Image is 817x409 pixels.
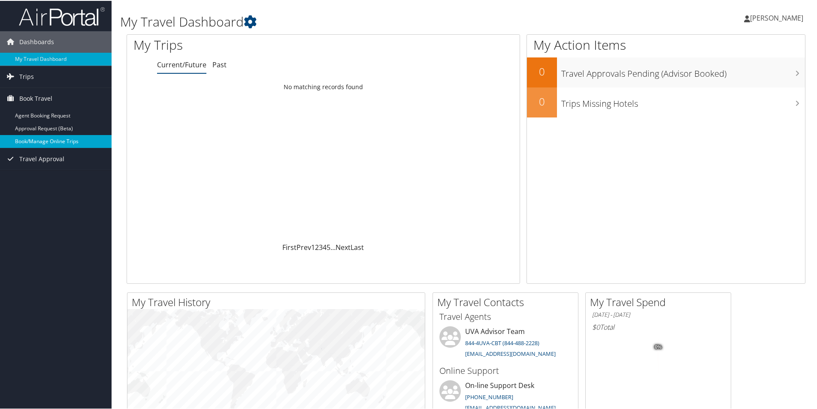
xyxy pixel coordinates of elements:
[435,325,576,361] li: UVA Advisor Team
[465,338,539,346] a: 844-4UVA-CBT (844-488-2228)
[527,93,557,108] h2: 0
[319,242,323,251] a: 3
[19,30,54,52] span: Dashboards
[750,12,803,22] span: [PERSON_NAME]
[561,63,805,79] h3: Travel Approvals Pending (Advisor Booked)
[132,294,425,309] h2: My Travel History
[437,294,578,309] h2: My Travel Contacts
[127,78,520,94] td: No matching records found
[212,59,227,69] a: Past
[655,344,662,349] tspan: 0%
[592,322,724,331] h6: Total
[282,242,297,251] a: First
[590,294,731,309] h2: My Travel Spend
[527,63,557,78] h2: 0
[527,57,805,87] a: 0Travel Approvals Pending (Advisor Booked)
[527,87,805,117] a: 0Trips Missing Hotels
[19,87,52,108] span: Book Travel
[327,242,330,251] a: 5
[592,310,724,318] h6: [DATE] - [DATE]
[323,242,327,251] a: 4
[561,93,805,109] h3: Trips Missing Hotels
[465,392,513,400] a: [PHONE_NUMBER]
[330,242,336,251] span: …
[351,242,364,251] a: Last
[336,242,351,251] a: Next
[744,4,812,30] a: [PERSON_NAME]
[120,12,581,30] h1: My Travel Dashboard
[311,242,315,251] a: 1
[157,59,206,69] a: Current/Future
[297,242,311,251] a: Prev
[315,242,319,251] a: 2
[592,322,600,331] span: $0
[19,147,64,169] span: Travel Approval
[439,310,572,322] h3: Travel Agents
[527,35,805,53] h1: My Action Items
[133,35,350,53] h1: My Trips
[19,6,105,26] img: airportal-logo.png
[439,364,572,376] h3: Online Support
[465,349,556,357] a: [EMAIL_ADDRESS][DOMAIN_NAME]
[19,65,34,87] span: Trips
